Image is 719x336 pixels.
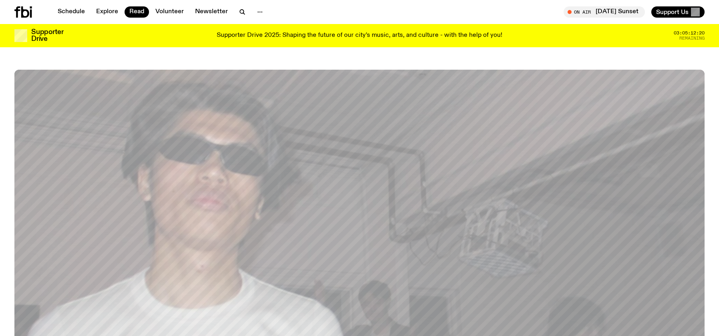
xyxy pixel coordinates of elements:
button: Support Us [651,6,705,18]
a: Volunteer [151,6,189,18]
p: Supporter Drive 2025: Shaping the future of our city’s music, arts, and culture - with the help o... [217,32,502,39]
h3: Supporter Drive [31,29,63,42]
span: Support Us [656,8,689,16]
a: Newsletter [190,6,233,18]
span: 03:05:12:20 [674,31,705,35]
span: Remaining [679,36,705,40]
a: Schedule [53,6,90,18]
button: On Air[DATE] Sunset [564,6,645,18]
a: Read [125,6,149,18]
a: Explore [91,6,123,18]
